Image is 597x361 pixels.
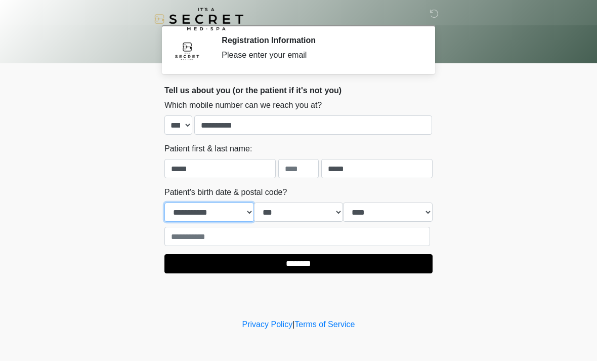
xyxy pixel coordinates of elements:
a: Privacy Policy [242,320,293,329]
label: Patient's birth date & postal code? [164,186,287,198]
img: It's A Secret Med Spa Logo [154,8,243,30]
label: Which mobile number can we reach you at? [164,99,322,111]
h2: Registration Information [222,35,417,45]
h2: Tell us about you (or the patient if it's not you) [164,86,433,95]
div: Please enter your email [222,49,417,61]
label: Patient first & last name: [164,143,252,155]
a: | [292,320,294,329]
img: Agent Avatar [172,35,202,66]
a: Terms of Service [294,320,355,329]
